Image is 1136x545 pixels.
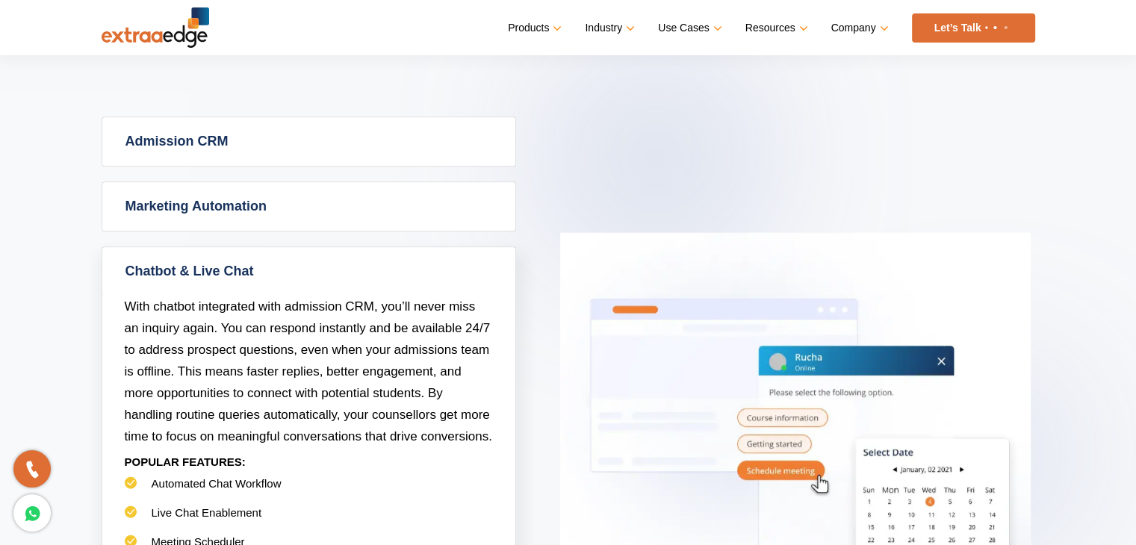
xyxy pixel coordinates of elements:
a: Admission CRM [102,117,515,166]
span: With chatbot integrated with admission CRM, you’ll never miss an inquiry again. You can respond i... [125,299,492,443]
a: Marketing Automation [102,182,515,231]
li: Automated Chat Workflow [125,476,493,505]
a: Products [508,17,559,39]
a: Chatbot & Live Chat [102,247,515,296]
a: Resources [745,17,805,39]
h2: Powerful with simplicity [102,21,1035,116]
p: POPULAR FEATURES: [125,447,493,476]
li: Live Chat Enablement [125,505,493,535]
a: Industry [585,17,632,39]
a: Company [831,17,886,39]
a: Use Cases [658,17,718,39]
a: Let’s Talk [912,13,1035,43]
